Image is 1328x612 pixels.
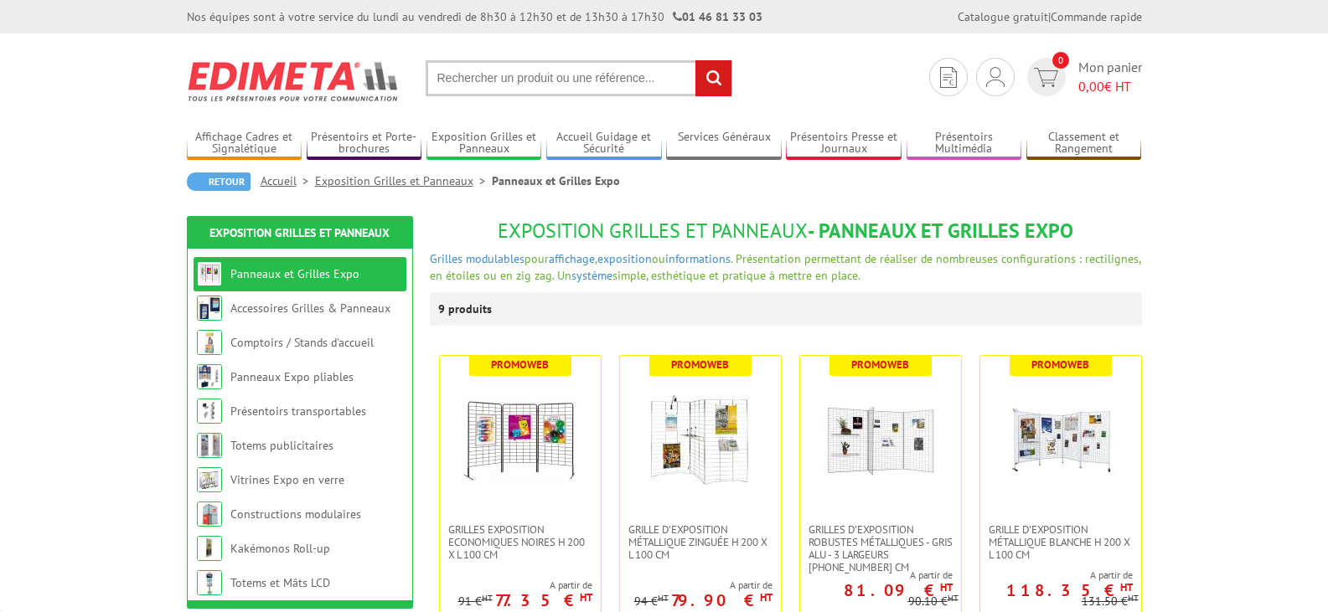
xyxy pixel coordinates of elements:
[440,523,601,561] a: Grilles Exposition Economiques Noires H 200 x L 100 cm
[197,261,222,286] img: Panneaux et Grilles Expo
[671,357,729,372] b: Promoweb
[1031,357,1089,372] b: Promoweb
[492,172,620,189] li: Panneaux et Grilles Expo
[549,251,595,266] a: affichage
[695,60,731,96] input: rechercher
[844,585,953,595] p: 81.09 €
[482,592,493,604] sup: HT
[230,404,366,419] a: Présentoirs transportables
[1078,78,1104,95] span: 0,00
[571,268,612,283] a: système
[498,218,808,244] span: Exposition Grilles et Panneaux
[546,130,662,157] a: Accueil Guidage et Sécurité
[1078,77,1142,96] span: € HT
[958,9,1048,24] a: Catalogue gratuit
[230,541,330,556] a: Kakémonos Roll-up
[760,590,773,604] sup: HT
[908,595,959,608] p: 90.10 €
[851,357,909,372] b: Promoweb
[786,130,902,157] a: Présentoirs Presse et Journaux
[580,590,592,604] sup: HT
[1034,68,1058,87] img: devis rapide
[809,523,953,573] span: Grilles d'exposition robustes métalliques - gris alu - 3 largeurs [PHONE_NUMBER] cm
[458,595,493,608] p: 91 €
[940,580,953,594] sup: HT
[197,536,222,561] img: Kakémonos Roll-up
[1078,58,1142,96] span: Mon panier
[230,507,361,522] a: Constructions modulaires
[462,381,579,498] img: Grilles Exposition Economiques Noires H 200 x L 100 cm
[197,399,222,424] img: Présentoirs transportables
[491,357,549,372] b: Promoweb
[495,595,592,605] p: 77.35 €
[1026,130,1142,157] a: Classement et Rangement
[673,9,762,24] strong: 01 46 81 33 03
[230,438,333,453] a: Totems publicitaires
[261,173,315,188] a: Accueil
[822,381,939,498] img: Grilles d'exposition robustes métalliques - gris alu - 3 largeurs 70-100-120 cm
[666,130,782,157] a: Services Généraux
[466,251,524,266] a: modulables
[1120,580,1133,594] sup: HT
[230,575,330,590] a: Totems et Mâts LCD
[671,595,773,605] p: 79.90 €
[197,364,222,389] img: Panneaux Expo pliables
[230,266,359,281] a: Panneaux et Grilles Expo
[986,67,1005,87] img: devis rapide
[426,130,542,157] a: Exposition Grilles et Panneaux
[628,523,773,561] span: Grille d'exposition métallique Zinguée H 200 x L 100 cm
[958,8,1142,25] div: |
[800,568,953,582] span: A partir de
[1052,52,1069,69] span: 0
[438,292,501,326] p: 9 produits
[642,381,759,498] img: Grille d'exposition métallique Zinguée H 200 x L 100 cm
[1002,381,1119,498] img: Grille d'exposition métallique blanche H 200 x L 100 cm
[620,523,781,561] a: Grille d'exposition métallique Zinguée H 200 x L 100 cm
[948,592,959,604] sup: HT
[197,570,222,595] img: Totems et Mâts LCD
[634,579,773,592] span: A partir de
[307,130,422,157] a: Présentoirs et Porte-brochures
[197,296,222,321] img: Accessoires Grilles & Panneaux
[230,369,354,384] a: Panneaux Expo pliables
[665,251,731,266] a: informations
[658,592,669,604] sup: HT
[1128,592,1139,604] sup: HT
[197,433,222,458] img: Totems publicitaires
[634,595,669,608] p: 94 €
[597,251,652,266] a: exposition
[448,523,592,561] span: Grilles Exposition Economiques Noires H 200 x L 100 cm
[430,251,462,266] a: Grilles
[980,523,1141,561] a: Grille d'exposition métallique blanche H 200 x L 100 cm
[197,330,222,355] img: Comptoirs / Stands d'accueil
[230,472,344,487] a: Vitrines Expo en verre
[430,251,1140,283] span: pour , ou . Présentation permettant de réaliser de nombreuses configurations : rectilignes, en ét...
[1082,595,1139,608] p: 131.50 €
[230,301,390,316] a: Accessoires Grilles & Panneaux
[187,8,762,25] div: Nos équipes sont à votre service du lundi au vendredi de 8h30 à 12h30 et de 13h30 à 17h30
[426,60,732,96] input: Rechercher un produit ou une référence...
[187,172,251,191] a: Retour
[980,568,1133,582] span: A partir de
[1051,9,1142,24] a: Commande rapide
[197,467,222,492] img: Vitrines Expo en verre
[940,67,957,88] img: devis rapide
[458,579,592,592] span: A partir de
[800,523,961,573] a: Grilles d'exposition robustes métalliques - gris alu - 3 largeurs [PHONE_NUMBER] cm
[907,130,1022,157] a: Présentoirs Multimédia
[315,173,492,188] a: Exposition Grilles et Panneaux
[187,50,400,112] img: Edimeta
[209,225,390,240] a: Exposition Grilles et Panneaux
[1006,585,1133,595] p: 118.35 €
[187,130,302,157] a: Affichage Cadres et Signalétique
[430,220,1142,242] h1: - Panneaux et Grilles Expo
[230,335,374,350] a: Comptoirs / Stands d'accueil
[1023,58,1142,96] a: devis rapide 0 Mon panier 0,00€ HT
[989,523,1133,561] span: Grille d'exposition métallique blanche H 200 x L 100 cm
[197,501,222,527] img: Constructions modulaires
